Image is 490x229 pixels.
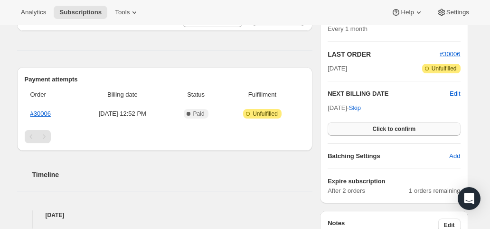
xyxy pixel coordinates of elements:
[328,104,361,111] span: [DATE] ·
[25,84,76,105] th: Order
[450,89,460,99] button: Edit
[328,64,347,73] span: [DATE]
[78,109,166,119] span: [DATE] · 12:52 PM
[372,125,415,133] span: Click to confirm
[343,100,367,116] button: Skip
[17,210,313,220] h4: [DATE]
[25,130,305,143] nav: Pagination
[109,6,145,19] button: Tools
[59,9,102,16] span: Subscriptions
[25,75,305,84] h2: Payment attempts
[328,151,449,161] h6: Batching Settings
[443,149,466,164] button: Add
[440,50,460,58] a: #30006
[15,6,52,19] button: Analytics
[328,50,440,59] h2: LAST ORDER
[115,9,130,16] span: Tools
[32,170,313,179] h2: Timeline
[444,221,455,229] span: Edit
[386,6,429,19] button: Help
[328,25,367,32] span: Every 1 month
[226,90,299,100] span: Fulfillment
[432,65,457,72] span: Unfulfilled
[78,90,166,100] span: Billing date
[431,6,475,19] button: Settings
[328,177,460,186] h6: Expire subscription
[30,110,51,117] a: #30006
[401,9,414,16] span: Help
[349,103,361,113] span: Skip
[328,122,460,136] button: Click to confirm
[172,90,219,100] span: Status
[449,151,460,161] span: Add
[458,187,481,210] div: Open Intercom Messenger
[193,110,205,118] span: Paid
[54,6,107,19] button: Subscriptions
[440,50,460,59] button: #30006
[21,9,46,16] span: Analytics
[328,89,450,99] h2: NEXT BILLING DATE
[446,9,469,16] span: Settings
[328,186,409,196] span: After 2 orders
[409,186,460,196] span: 1 orders remaining
[253,110,278,118] span: Unfulfilled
